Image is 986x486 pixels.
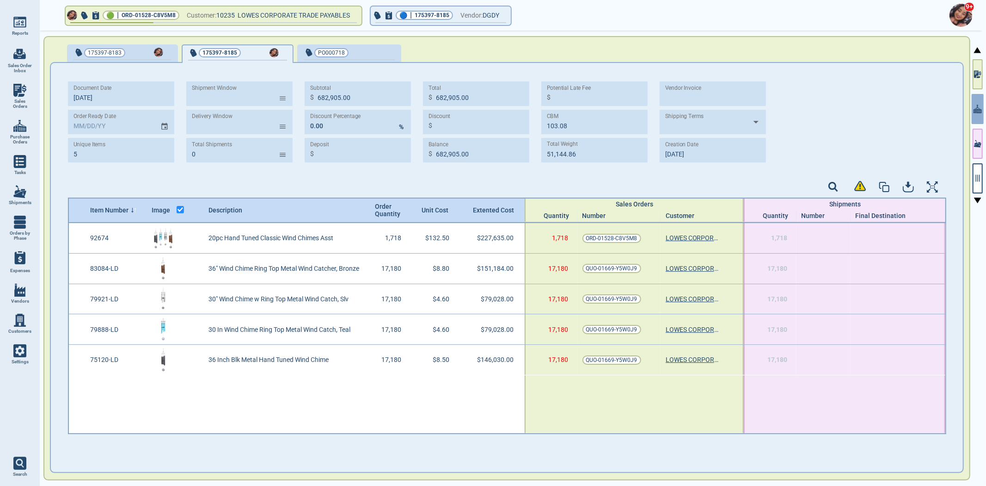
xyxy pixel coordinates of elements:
[547,141,578,148] label: Total Weight
[73,85,112,92] label: Document Date
[10,268,30,274] span: Expenses
[85,345,147,375] div: 75120-LD
[13,216,26,229] img: menu_icon
[463,314,525,344] div: $79,028.00
[154,48,163,57] img: Avatar
[66,6,361,25] button: Avatar🟢|ORD-01528-C8V5M8Customer:10235 LOWES CORPORATE TRADE PAYABLES
[85,254,147,284] div: 83084-LD
[7,231,32,241] span: Orders by Phase
[582,355,641,365] a: QUO-01669-Y5W0J9
[68,110,153,134] input: MM/DD/YY
[310,85,331,92] label: Subtotal
[429,85,441,92] label: Total
[582,234,641,243] a: ORD-01528-C8V5M8
[586,355,637,365] span: QUO-01669-Y5W0J9
[582,325,641,334] a: QUO-01669-Y5W0J9
[13,344,26,357] img: menu_icon
[310,141,329,148] label: Deposit
[483,10,499,21] span: DGDY
[7,63,32,74] span: Sales Order Inbox
[9,200,31,206] span: Shipments
[8,329,31,334] span: Customers
[768,295,788,303] span: 17,180
[964,2,974,12] span: 9+
[763,212,792,219] span: Quantity
[12,359,29,365] span: Settings
[772,234,788,242] span: 1,718
[616,200,653,208] span: Sales Orders
[768,356,788,363] span: 17,180
[381,356,401,363] span: 17,180
[549,326,569,333] span: 17,180
[13,16,26,29] img: menu_icon
[122,11,176,20] span: ORD-01528-C8V5M8
[13,119,26,132] img: menu_icon
[152,206,170,214] span: Image
[429,121,432,131] p: $
[152,227,175,250] img: 92674Img
[106,12,114,19] span: 🟢
[67,10,77,20] img: Avatar
[666,234,721,242] a: LOWES CORPORATE TRADE PAYABLES
[90,206,129,214] span: Item Number
[549,295,569,303] span: 17,180
[665,141,698,148] label: Creation Date
[12,31,28,36] span: Reports
[152,287,175,311] img: 79921-LDImg
[460,10,483,21] span: Vendor:
[582,264,641,273] a: QUO-01669-Y5W0J9
[549,356,569,363] span: 17,180
[310,113,361,120] label: Discount Percentage
[547,113,559,120] label: CBM
[371,6,511,25] button: 🔵|175397-8185Vendor:DGDY
[544,212,573,219] span: Quantity
[665,85,701,92] label: Vendor Invoice
[7,99,32,109] span: Sales Orders
[433,265,449,272] span: $8.80
[473,206,512,214] span: Extented Cost
[547,93,551,102] p: $
[385,234,401,242] span: 1,718
[192,85,237,92] label: Shipment Window
[586,325,637,334] span: QUO-01669-Y5W0J9
[552,234,569,242] span: 1,718
[208,356,329,363] span: 36 Inch Blk Metal Hand Tuned Wind Chime
[152,349,175,372] img: 75120-LDImg
[13,155,26,168] img: menu_icon
[192,113,233,120] label: Delivery Window
[768,326,788,333] span: 17,180
[666,265,721,272] a: LOWES CORPORATE TRADE PAYABLES
[73,141,105,148] label: Unique Items
[666,326,721,333] a: LOWES CORPORATE TRADE PAYABLES
[152,318,175,341] img: 79888-LDImg
[381,265,401,272] span: 17,180
[192,141,232,148] label: Total Shipments
[216,10,238,21] span: 10235
[11,299,29,304] span: Vendors
[88,48,122,57] span: 175397-8183
[463,284,525,314] div: $79,028.00
[549,265,569,272] span: 17,180
[802,212,825,219] span: Number
[13,185,26,198] img: menu_icon
[582,294,641,304] a: QUO-01669-Y5W0J9
[14,170,26,175] span: Tasks
[463,223,525,253] div: $227,635.00
[415,11,449,20] span: 175397-8185
[410,11,412,20] span: |
[238,12,350,19] span: LOWES CORPORATE TRADE PAYABLES
[117,11,119,20] span: |
[547,85,591,92] label: Potential Late Fee
[208,234,333,242] span: 20pc Hand Tuned Classic Wind Chimes Asst
[768,265,788,272] span: 17,180
[425,234,449,242] span: $132.50
[586,294,637,304] span: QUO-01669-Y5W0J9
[666,295,721,303] a: LOWES CORPORATE TRADE PAYABLES
[381,326,401,333] span: 17,180
[381,295,401,303] span: 17,180
[399,12,407,19] span: 🔵
[7,134,32,145] span: Purchase Orders
[152,257,175,280] img: 83084-LDImg
[310,93,314,102] p: $
[665,113,704,120] label: Shipping Terms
